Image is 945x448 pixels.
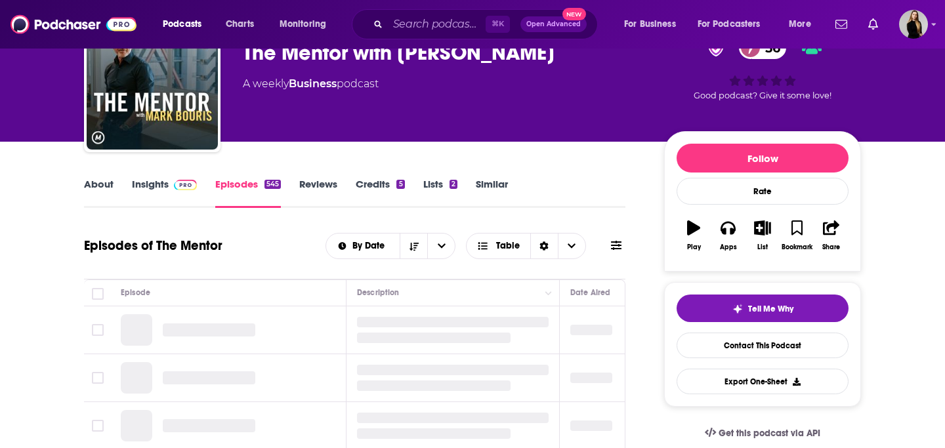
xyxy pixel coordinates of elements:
[84,237,222,254] h1: Episodes of The Mentor
[757,243,768,251] div: List
[226,15,254,33] span: Charts
[132,178,197,208] a: InsightsPodchaser Pro
[677,295,849,322] button: tell me why sparkleTell Me Why
[299,178,337,208] a: Reviews
[677,144,849,173] button: Follow
[689,14,780,35] button: open menu
[10,12,136,37] img: Podchaser - Follow, Share and Rate Podcasts
[423,178,457,208] a: Lists2
[814,212,849,259] button: Share
[570,285,610,300] div: Date Aired
[486,16,510,33] span: ⌘ K
[217,14,262,35] a: Charts
[677,333,849,358] a: Contact This Podcast
[280,15,326,33] span: Monitoring
[121,285,150,300] div: Episode
[830,13,852,35] a: Show notifications dropdown
[154,14,219,35] button: open menu
[215,178,281,208] a: Episodes545
[822,243,840,251] div: Share
[364,9,610,39] div: Search podcasts, credits, & more...
[92,372,104,384] span: Toggle select row
[400,234,427,258] button: Sort Direction
[899,10,928,39] button: Show profile menu
[87,18,218,150] img: The Mentor with Mark Bouris
[687,243,701,251] div: Play
[863,13,883,35] a: Show notifications dropdown
[264,180,281,189] div: 545
[789,15,811,33] span: More
[476,178,508,208] a: Similar
[782,243,812,251] div: Bookmark
[694,91,831,100] span: Good podcast? Give it some love!
[427,234,455,258] button: open menu
[84,178,114,208] a: About
[624,15,676,33] span: For Business
[243,76,379,92] div: A weekly podcast
[677,178,849,205] div: Rate
[780,212,814,259] button: Bookmark
[174,180,197,190] img: Podchaser Pro
[698,15,761,33] span: For Podcasters
[526,21,581,28] span: Open Advanced
[899,10,928,39] span: Logged in as editaivancevic
[541,285,556,301] button: Column Actions
[289,77,337,90] a: Business
[326,241,400,251] button: open menu
[664,28,861,109] div: verified Badge56Good podcast? Give it some love!
[496,241,520,251] span: Table
[396,180,404,189] div: 5
[677,212,711,259] button: Play
[92,324,104,336] span: Toggle select row
[780,14,828,35] button: open menu
[720,243,737,251] div: Apps
[677,369,849,394] button: Export One-Sheet
[450,180,457,189] div: 2
[562,8,586,20] span: New
[92,420,104,432] span: Toggle select row
[352,241,389,251] span: By Date
[356,178,404,208] a: Credits5
[732,304,743,314] img: tell me why sparkle
[719,428,820,439] span: Get this podcast via API
[466,233,586,259] button: Choose View
[357,285,399,300] div: Description
[615,14,692,35] button: open menu
[163,15,201,33] span: Podcasts
[388,14,486,35] input: Search podcasts, credits, & more...
[520,16,587,32] button: Open AdvancedNew
[270,14,343,35] button: open menu
[325,233,456,259] h2: Choose List sort
[530,234,558,258] div: Sort Direction
[745,212,780,259] button: List
[748,304,793,314] span: Tell Me Why
[899,10,928,39] img: User Profile
[711,212,745,259] button: Apps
